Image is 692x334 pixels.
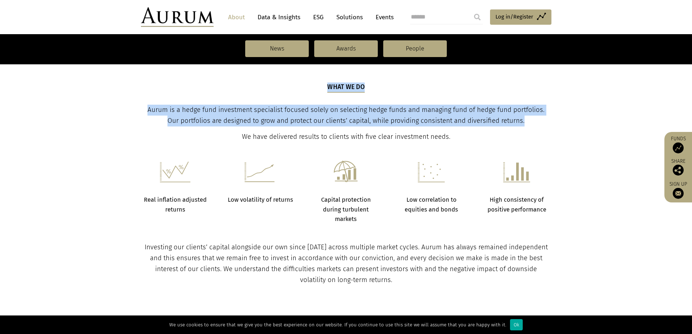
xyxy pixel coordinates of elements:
[314,40,378,57] a: Awards
[405,196,458,213] strong: Low correlation to equities and bonds
[242,133,450,141] span: We have delivered results to clients with five clear investment needs.
[245,40,309,57] a: News
[327,83,365,93] h5: What we do
[668,181,688,199] a: Sign up
[309,11,327,24] a: ESG
[144,196,207,213] strong: Real inflation adjusted returns
[673,188,684,199] img: Sign up to our newsletter
[254,11,304,24] a: Data & Insights
[224,11,248,24] a: About
[510,319,523,330] div: Ok
[668,159,688,176] div: Share
[147,106,545,125] span: Aurum is a hedge fund investment specialist focused solely on selecting hedge funds and managing ...
[470,10,485,24] input: Submit
[673,165,684,176] img: Share this post
[673,142,684,153] img: Access Funds
[141,7,214,27] img: Aurum
[495,12,533,21] span: Log in/Register
[321,196,371,222] strong: Capital protection during turbulent markets
[668,136,688,153] a: Funds
[490,9,551,25] a: Log in/Register
[383,40,447,57] a: People
[228,196,293,203] strong: Low volatility of returns
[487,196,546,213] strong: High consistency of positive performance
[333,11,367,24] a: Solutions
[372,11,394,24] a: Events
[145,243,548,284] span: Investing our clients’ capital alongside our own since [DATE] across multiple market cycles. Auru...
